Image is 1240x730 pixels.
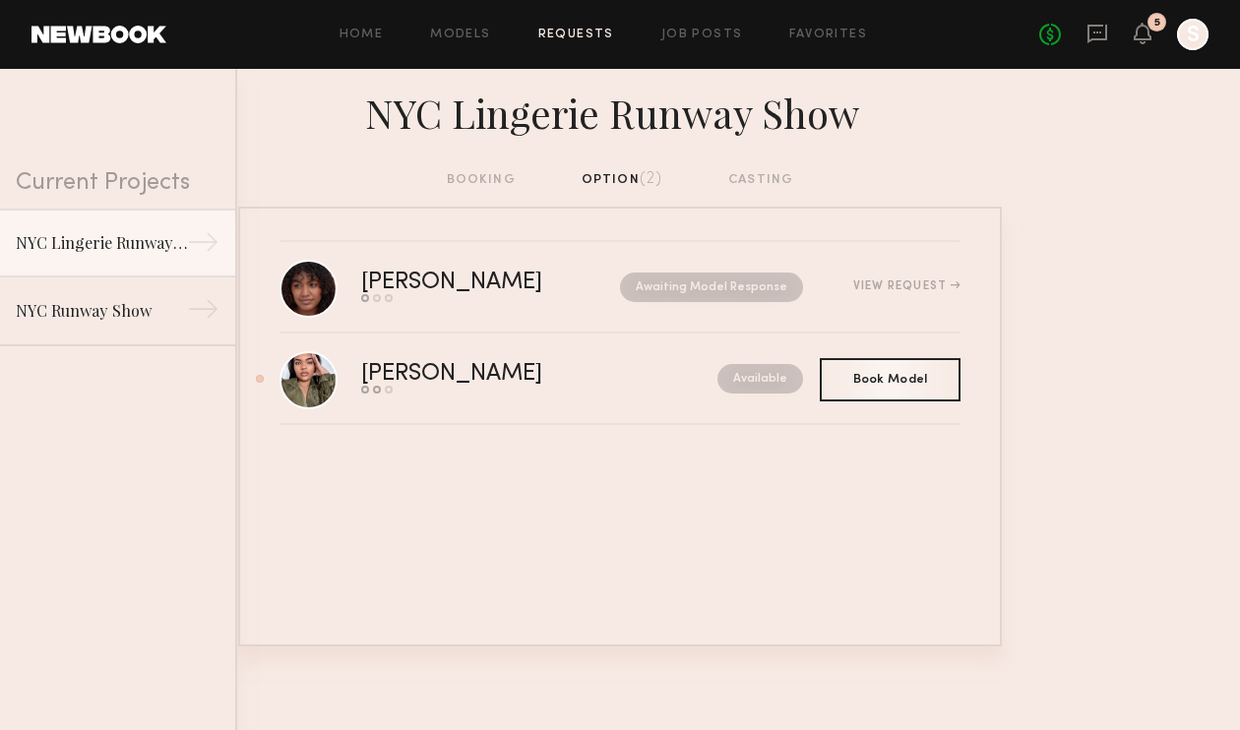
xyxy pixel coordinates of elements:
[361,363,630,386] div: [PERSON_NAME]
[538,29,614,41] a: Requests
[187,226,219,266] div: →
[789,29,867,41] a: Favorites
[620,273,803,302] nb-request-status: Awaiting Model Response
[340,29,384,41] a: Home
[661,29,743,41] a: Job Posts
[16,231,187,255] div: NYC Lingerie Runway Show
[853,280,961,292] div: View Request
[361,272,582,294] div: [PERSON_NAME]
[717,364,803,394] nb-request-status: Available
[238,85,1002,138] div: NYC Lingerie Runway Show
[1177,19,1209,50] a: S
[279,242,961,334] a: [PERSON_NAME]Awaiting Model ResponseView Request
[187,293,219,333] div: →
[16,299,187,323] div: NYC Runway Show
[279,334,961,425] a: [PERSON_NAME]Available
[430,29,490,41] a: Models
[1154,18,1160,29] div: 5
[853,374,928,386] span: Book Model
